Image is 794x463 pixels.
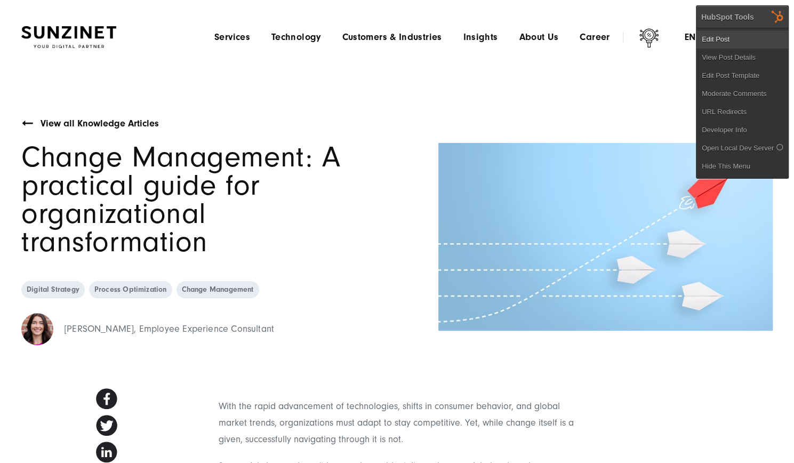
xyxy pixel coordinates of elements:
[696,139,788,157] a: Open Local Dev Server
[684,32,703,43] div: en
[580,32,609,43] a: Career
[696,121,788,139] a: Developer Info
[271,32,321,43] a: Technology
[41,118,159,129] span: View all Knowledge Articles
[96,415,117,436] img: Share on twitter
[696,157,788,175] a: Hide This Menu
[89,281,172,298] a: Process Optimization
[219,401,574,444] span: With the rapid advancement of technologies, shifts in consumer behavior, and global market trends...
[96,388,117,409] img: Share on facebook
[696,67,788,85] a: Edit Post Template
[696,85,788,103] a: Moderate Comments
[21,26,116,49] img: SUNZINET Full Service Digital Agentur
[766,5,789,28] img: HubSpot Tools Menu Toggle
[696,5,789,179] div: HubSpot Tools Edit PostView Post DetailsEdit Post TemplateModerate CommentsURL RedirectsDeveloper...
[696,103,788,121] a: URL Redirects
[342,32,442,43] a: Customers & Industries
[214,32,250,43] a: Services
[96,442,117,462] img: Share on linkedin
[21,140,340,259] span: Change Management: A practical guide for organizational transformation
[701,12,754,22] div: HubSpot Tools
[696,49,788,67] a: View Post Details
[438,143,773,331] img: A red paper airplane leading a group of white paper airplanes, with dashed lines showing their fl...
[519,32,558,43] a: About Us
[21,281,85,298] a: Digital Strategy
[41,116,159,132] a: View all Knowledge Articles
[463,32,498,43] a: Insights
[177,281,259,298] a: Change Management
[64,321,274,338] div: [PERSON_NAME], Employee Experience Consultant
[696,30,788,49] a: Edit Post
